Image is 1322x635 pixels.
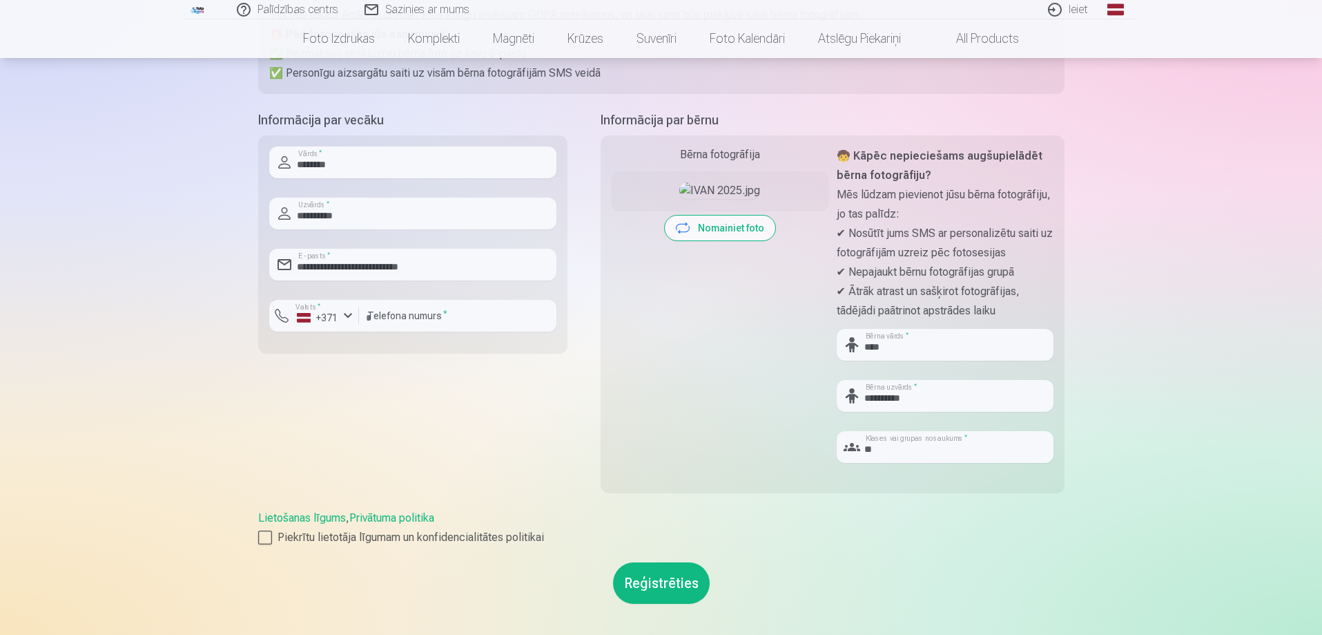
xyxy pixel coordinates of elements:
label: Valsts [291,302,325,312]
a: Foto izdrukas [286,19,391,58]
a: Privātuma politika [349,511,434,524]
a: Foto kalendāri [693,19,801,58]
button: Nomainiet foto [665,216,775,240]
a: All products [917,19,1036,58]
p: ✅ Personīgu aizsargātu saiti uz visām bērna fotogrāfijām SMS veidā [269,64,1053,83]
p: ✔ Nepajaukt bērnu fotogrāfijas grupā [837,263,1053,282]
p: ✔ Nosūtīt jums SMS ar personalizētu saiti uz fotogrāfijām uzreiz pēc fotosesijas [837,224,1053,263]
button: Reģistrēties [613,562,710,604]
a: Lietošanas līgums [258,511,346,524]
div: , [258,510,1065,546]
h5: Informācija par vecāku [258,111,567,130]
img: /fa1 [191,6,206,14]
a: Suvenīri [620,19,693,58]
label: Piekrītu lietotāja līgumam un konfidencialitātes politikai [258,529,1065,546]
p: ✔ Ātrāk atrast un sašķirot fotogrāfijas, tādējādi paātrinot apstrādes laiku [837,282,1053,321]
a: Magnēti [476,19,551,58]
h5: Informācija par bērnu [601,111,1065,130]
a: Komplekti [391,19,476,58]
div: Bērna fotogrāfija [612,146,828,163]
p: Mēs lūdzam pievienot jūsu bērna fotogrāfiju, jo tas palīdz: [837,185,1053,224]
a: Krūzes [551,19,620,58]
div: +371 [297,311,338,325]
strong: 🧒 Kāpēc nepieciešams augšupielādēt bērna fotogrāfiju? [837,149,1042,182]
a: Atslēgu piekariņi [801,19,917,58]
button: Valsts*+371 [269,300,359,332]
img: IVAN 2025.jpg [679,182,760,199]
